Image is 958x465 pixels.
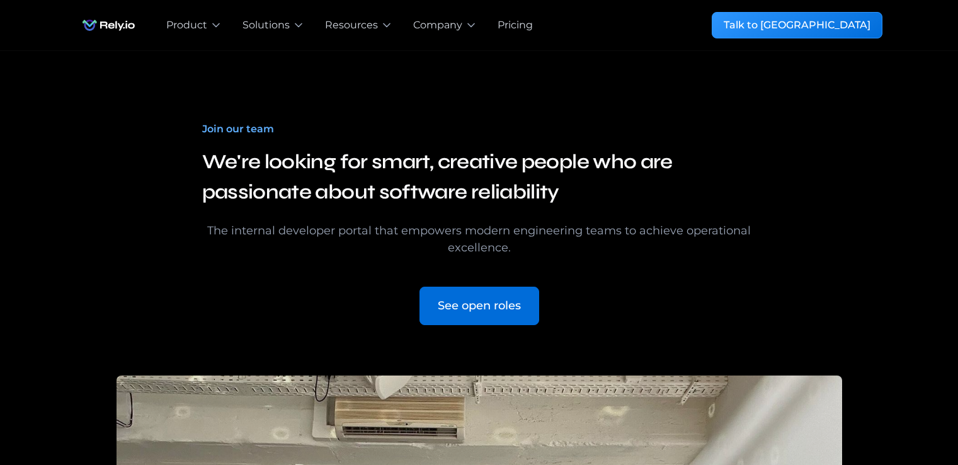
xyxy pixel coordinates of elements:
img: Rely.io logo [76,13,141,38]
div: The internal developer portal that empowers modern engineering teams to achieve operational excel... [202,222,756,256]
div: Company [413,18,462,33]
a: Talk to [GEOGRAPHIC_DATA] [712,12,882,38]
a: home [76,13,141,38]
div: Resources [325,18,378,33]
a: Pricing [498,18,533,33]
h3: We're looking for smart, creative people who are passionate about software reliability [202,147,756,207]
div: Solutions [242,18,290,33]
a: See open roles [419,287,539,325]
div: See open roles [438,297,521,314]
div: Product [166,18,207,33]
div: Talk to [GEOGRAPHIC_DATA] [724,18,870,33]
div: Join our team [202,122,274,137]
